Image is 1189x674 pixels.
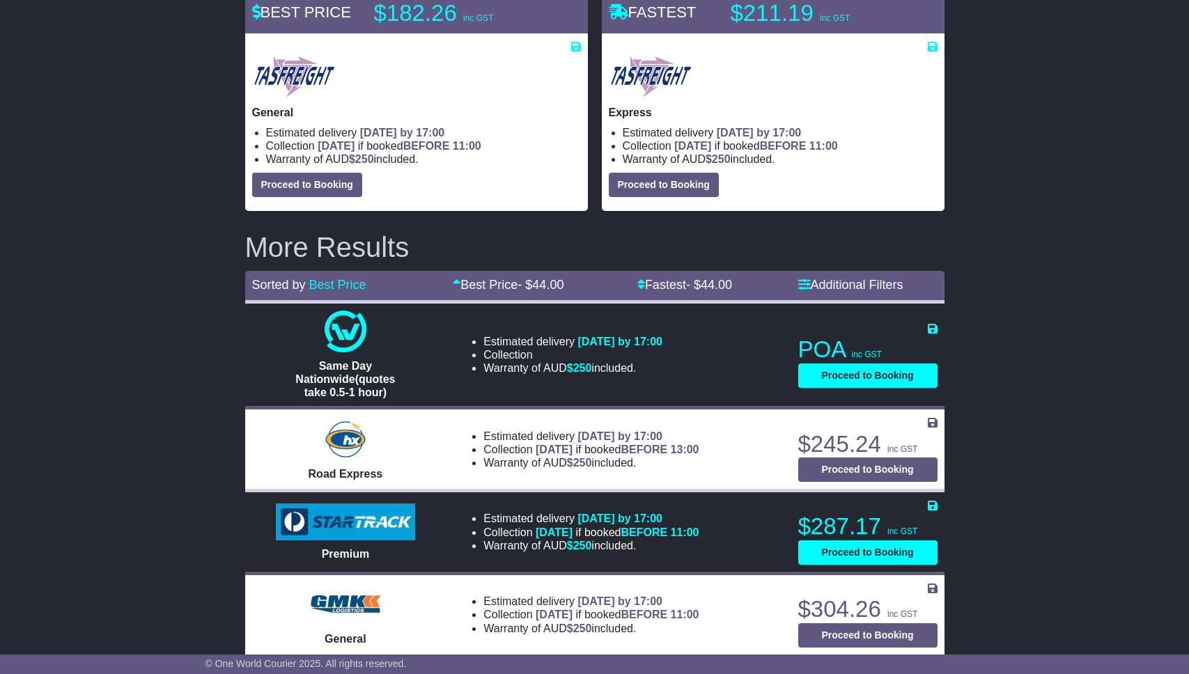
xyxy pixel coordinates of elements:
li: Warranty of AUD included. [483,361,662,375]
li: Collection [266,139,581,152]
span: [DATE] by 17:00 [577,512,662,524]
button: Proceed to Booking [798,363,938,388]
li: Estimated delivery [483,512,699,525]
li: Collection [483,348,662,361]
a: Best Price- $44.00 [453,278,564,292]
span: [DATE] [536,609,573,620]
li: Warranty of AUD included. [623,152,938,166]
img: tab_domain_overview_orange.svg [40,81,52,92]
span: $ [706,153,731,165]
li: Warranty of AUD included. [266,152,581,166]
span: $ [567,457,592,469]
img: One World Courier: Same Day Nationwide(quotes take 0.5-1 hour) [325,311,366,352]
span: 250 [573,540,592,551]
li: Warranty of AUD included. [483,456,699,469]
span: 250 [712,153,731,165]
span: if booked [318,140,481,152]
a: Best Price [309,278,366,292]
a: Fastest- $44.00 [637,278,732,292]
span: $ [349,153,374,165]
span: [DATE] [536,444,573,455]
a: Additional Filters [798,278,903,292]
span: 44.00 [701,278,732,292]
span: Premium [322,548,369,560]
li: Collection [483,526,699,539]
img: website_grey.svg [22,36,33,47]
span: 11:00 [671,609,699,620]
span: if booked [536,526,699,538]
span: [DATE] by 17:00 [577,595,662,607]
span: - $ [518,278,564,292]
button: Proceed to Booking [609,173,719,197]
span: BEFORE [403,140,450,152]
span: 250 [573,362,592,374]
div: Domain Overview [56,82,125,91]
button: Proceed to Booking [252,173,362,197]
span: inc GST [887,526,917,536]
img: Tasfreight: Express [609,54,693,99]
p: $245.24 [798,430,938,458]
li: Warranty of AUD included. [483,539,699,552]
span: [DATE] by 17:00 [577,336,662,347]
li: Estimated delivery [266,126,581,139]
span: $ [567,362,592,374]
span: inc GST [820,13,850,23]
span: inc GST [852,350,882,359]
li: Warranty of AUD included. [483,622,699,635]
span: 250 [355,153,374,165]
button: Proceed to Booking [798,457,938,482]
p: General [252,106,581,119]
button: Proceed to Booking [798,540,938,565]
span: [DATE] by 17:00 [577,430,662,442]
span: 11:00 [453,140,481,152]
span: [DATE] by 17:00 [717,127,802,139]
li: Collection [623,139,938,152]
span: Sorted by [252,278,306,292]
span: $ [567,540,592,551]
img: logo_orange.svg [22,22,33,33]
li: Estimated delivery [483,335,662,348]
span: BEST PRICE [252,3,351,21]
h2: More Results [245,232,945,262]
span: [DATE] [318,140,355,152]
span: 250 [573,622,592,634]
li: Estimated delivery [623,126,938,139]
span: [DATE] [674,140,711,152]
span: © One World Courier 2025. All rights reserved. [205,658,407,669]
img: Hunter Express: Road Express [322,418,368,460]
div: Domain: [DOMAIN_NAME] [36,36,153,47]
span: 11:00 [671,526,699,538]
span: BEFORE [621,526,667,538]
div: Keywords by Traffic [156,82,230,91]
li: Estimated delivery [483,595,699,608]
p: $287.17 [798,512,938,540]
span: if booked [536,444,699,455]
span: BEFORE [760,140,807,152]
span: $ [567,622,592,634]
span: Road Express [309,468,383,480]
span: 11:00 [809,140,838,152]
span: 13:00 [671,444,699,455]
span: inc GST [887,444,917,454]
img: Tasfreight: General [252,54,336,99]
span: if booked [536,609,699,620]
span: [DATE] by 17:00 [360,127,445,139]
img: StarTrack: Premium [276,503,415,541]
span: [DATE] [536,526,573,538]
img: GMK Logistics: General [304,583,387,625]
span: BEFORE [621,609,667,620]
span: 250 [573,457,592,469]
p: $304.26 [798,595,938,623]
span: FASTEST [609,3,697,21]
img: tab_keywords_by_traffic_grey.svg [141,81,152,92]
span: 44.00 [532,278,564,292]
p: POA [798,336,938,363]
span: if booked [674,140,837,152]
li: Estimated delivery [483,430,699,443]
p: Express [609,106,938,119]
span: - $ [686,278,732,292]
span: inc GST [887,609,917,619]
span: General [325,633,366,645]
span: BEFORE [621,444,667,455]
span: inc GST [463,13,493,23]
